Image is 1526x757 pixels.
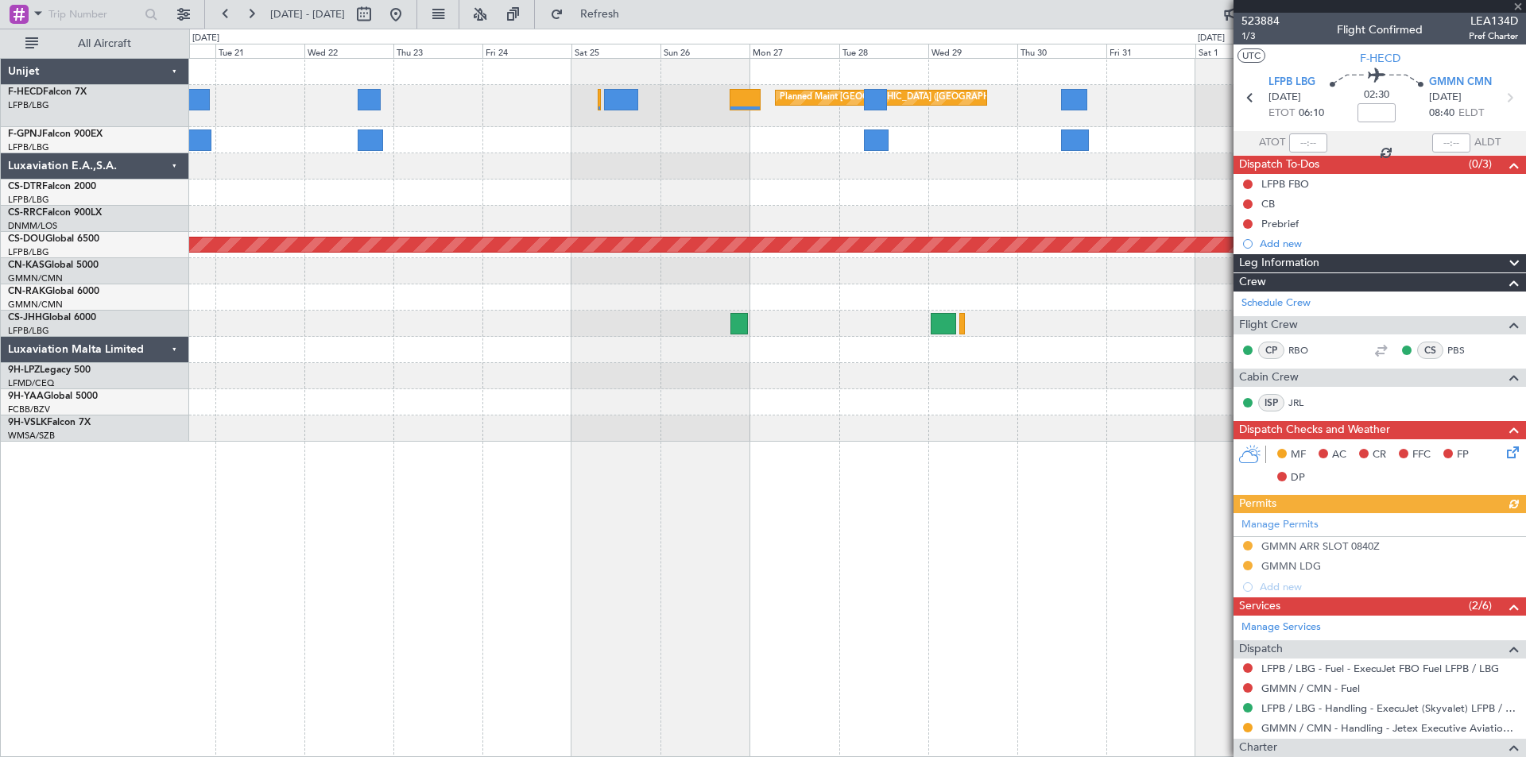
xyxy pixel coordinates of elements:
[1268,75,1315,91] span: LFPB LBG
[780,86,1030,110] div: Planned Maint [GEOGRAPHIC_DATA] ([GEOGRAPHIC_DATA])
[1260,237,1518,250] div: Add new
[1458,106,1484,122] span: ELDT
[8,261,99,270] a: CN-KASGlobal 5000
[543,2,638,27] button: Refresh
[8,404,50,415] a: FCBB/BZV
[1360,50,1400,67] span: F-HECD
[8,313,96,322] a: CS-JHHGlobal 6000
[1469,156,1492,172] span: (0/3)
[571,44,660,58] div: Sat 25
[1198,32,1225,45] div: [DATE]
[1261,701,1518,715] a: LFPB / LBG - Handling - ExecuJet (Skyvalet) LFPB / LBG
[1412,447,1431,463] span: FFC
[839,44,928,58] div: Tue 28
[8,182,42,191] span: CS-DTR
[8,287,45,296] span: CN-RAK
[1469,597,1492,614] span: (2/6)
[8,272,63,284] a: GMMN/CMN
[8,299,63,311] a: GMMN/CMN
[1447,343,1483,357] a: PBS
[215,44,304,58] div: Tue 21
[8,365,40,375] span: 9H-LPZ
[8,194,49,206] a: LFPB/LBG
[8,129,103,139] a: F-GPNJFalcon 900EX
[1239,273,1266,292] span: Crew
[1017,44,1106,58] div: Thu 30
[8,208,102,218] a: CS-RRCFalcon 900LX
[1259,135,1285,151] span: ATOT
[1429,90,1462,106] span: [DATE]
[8,392,44,401] span: 9H-YAA
[8,208,42,218] span: CS-RRC
[8,182,96,191] a: CS-DTRFalcon 2000
[8,87,87,97] a: F-HECDFalcon 7X
[1106,44,1195,58] div: Fri 31
[1239,156,1319,174] span: Dispatch To-Dos
[8,87,43,97] span: F-HECD
[8,129,42,139] span: F-GPNJ
[1268,90,1301,106] span: [DATE]
[1291,470,1305,486] span: DP
[1337,21,1423,38] div: Flight Confirmed
[1474,135,1501,151] span: ALDT
[1241,29,1280,43] span: 1/3
[482,44,571,58] div: Fri 24
[1299,106,1324,122] span: 06:10
[8,325,49,337] a: LFPB/LBG
[1261,217,1299,230] div: Prebrief
[1332,447,1346,463] span: AC
[8,246,49,258] a: LFPB/LBG
[1261,177,1309,191] div: LFPB FBO
[1261,721,1518,735] a: GMMN / CMN - Handling - Jetex Executive Aviation [GEOGRAPHIC_DATA] GMMN / CMN
[1261,682,1360,695] a: GMMN / CMN - Fuel
[8,392,98,401] a: 9H-YAAGlobal 5000
[1288,396,1324,410] a: JRL
[17,31,172,56] button: All Aircraft
[1373,447,1386,463] span: CR
[1457,447,1469,463] span: FP
[192,32,219,45] div: [DATE]
[8,377,54,389] a: LFMD/CEQ
[8,313,42,322] span: CS-JHH
[1239,316,1298,334] span: Flight Crew
[1261,662,1499,675] a: LFPB / LBG - Fuel - ExecuJet FBO Fuel LFPB / LBG
[8,234,45,244] span: CS-DOU
[8,261,45,270] span: CN-KAS
[1258,342,1284,359] div: CP
[928,44,1017,58] div: Wed 29
[1241,620,1321,635] a: Manage Services
[1237,48,1265,63] button: UTC
[393,44,482,58] div: Thu 23
[1241,295,1311,311] a: Schedule Crew
[1239,421,1390,439] span: Dispatch Checks and Weather
[304,44,393,58] div: Wed 22
[1417,342,1443,359] div: CS
[1241,13,1280,29] span: 523884
[1291,447,1306,463] span: MF
[1429,106,1454,122] span: 08:40
[8,418,91,427] a: 9H-VSLKFalcon 7X
[660,44,749,58] div: Sun 26
[749,44,839,58] div: Mon 27
[8,141,49,153] a: LFPB/LBG
[1429,75,1492,91] span: GMMN CMN
[1239,597,1280,616] span: Services
[1258,394,1284,411] div: ISP
[1469,29,1518,43] span: Pref Charter
[1195,44,1284,58] div: Sat 1
[1261,197,1275,210] div: CB
[8,287,99,296] a: CN-RAKGlobal 6000
[8,430,55,442] a: WMSA/SZB
[270,7,345,21] span: [DATE] - [DATE]
[1239,254,1319,272] span: Leg Information
[1288,343,1324,357] a: RBO
[1239,739,1277,757] span: Charter
[41,38,168,49] span: All Aircraft
[1469,13,1518,29] span: LEA134D
[1268,106,1295,122] span: ETOT
[8,418,47,427] span: 9H-VSLK
[8,365,91,375] a: 9H-LPZLegacy 500
[1364,87,1389,103] span: 02:30
[48,2,140,26] input: Trip Number
[1239,369,1299,387] span: Cabin Crew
